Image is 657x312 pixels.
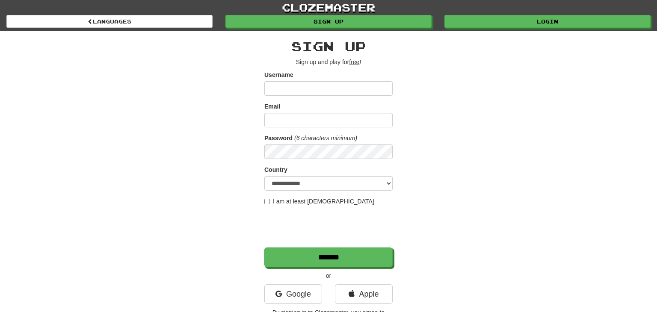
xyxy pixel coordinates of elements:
[335,284,393,304] a: Apple
[264,271,393,280] p: or
[264,39,393,53] h2: Sign up
[264,165,287,174] label: Country
[264,197,374,206] label: I am at least [DEMOGRAPHIC_DATA]
[444,15,651,28] a: Login
[225,15,432,28] a: Sign up
[264,210,394,243] iframe: reCAPTCHA
[264,71,293,79] label: Username
[264,102,280,111] label: Email
[294,135,357,141] em: (6 characters minimum)
[264,134,293,142] label: Password
[264,284,322,304] a: Google
[264,199,270,204] input: I am at least [DEMOGRAPHIC_DATA]
[349,59,359,65] u: free
[264,58,393,66] p: Sign up and play for !
[6,15,213,28] a: Languages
